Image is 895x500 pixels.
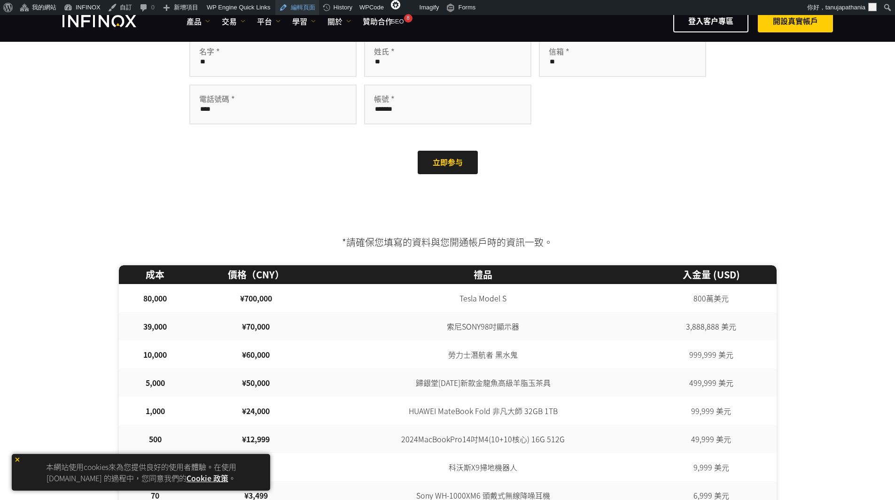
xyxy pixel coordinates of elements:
[404,14,412,23] div: 8
[257,15,280,27] a: 平台
[320,453,646,481] td: 科沃斯X9掃地機器人
[119,397,192,425] td: 1,000
[646,284,777,312] td: 800萬美元
[758,9,833,32] a: 開設真實帳戶
[320,340,646,369] td: 勞力士潛航者 黑水鬼
[320,397,646,425] td: HUAWEI MateBook Fold 非凡大師 32GB 1TB
[192,312,320,340] td: ¥70,000
[192,265,320,284] th: 價格（CNY）
[646,425,777,453] td: 49,999 美元
[646,340,777,369] td: 999,999 美元
[320,265,646,284] th: 禮品
[119,265,192,284] th: 成本
[119,425,192,453] td: 500
[62,15,158,27] a: INFINOX Logo
[363,15,393,27] a: 贊助合作
[327,15,351,27] a: 關於
[192,453,320,481] td: ¥5,000
[320,425,646,453] td: 2024MacBookPro14吋M4(10+10核心) 16G 512G
[119,284,192,312] td: 80,000
[192,284,320,312] td: ¥700,000
[119,312,192,340] td: 39,000
[222,15,245,27] a: 交易
[119,453,192,481] td: 100
[192,340,320,369] td: ¥60,000
[192,425,320,453] td: ¥12,999
[14,456,21,463] img: yellow close icon
[119,340,192,369] td: 10,000
[320,284,646,312] td: Tesla Model S
[320,312,646,340] td: 索尼SONY98吋顯示器
[292,15,316,27] a: 學習
[646,312,777,340] td: 3,888,888 美元
[119,236,777,249] p: *請確保您填寫的資料與您開通帳戶時的資訊一致。
[673,9,748,32] a: 登入客户專區
[16,459,265,486] p: 本網站使用cookies來為您提供良好的使用者體驗。在使用 [DOMAIN_NAME] 的過程中，您同意我們的 。
[646,369,777,397] td: 499,999 美元
[418,151,478,174] button: 立即参与
[187,15,210,27] a: 產品
[119,369,192,397] td: 5,000
[646,397,777,425] td: 99,999 美元
[320,369,646,397] td: 歸銀堂[DATE]新款金龍魚高級羊脂玉茶具
[825,4,865,11] span: tanujapathania
[646,453,777,481] td: 9,999 美元
[391,18,404,25] span: SEO
[187,472,228,484] a: Cookie 政策
[646,265,777,284] th: 入金量 (USD)
[433,156,463,168] span: 立即参与
[192,369,320,397] td: ¥50,000
[192,397,320,425] td: ¥24,000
